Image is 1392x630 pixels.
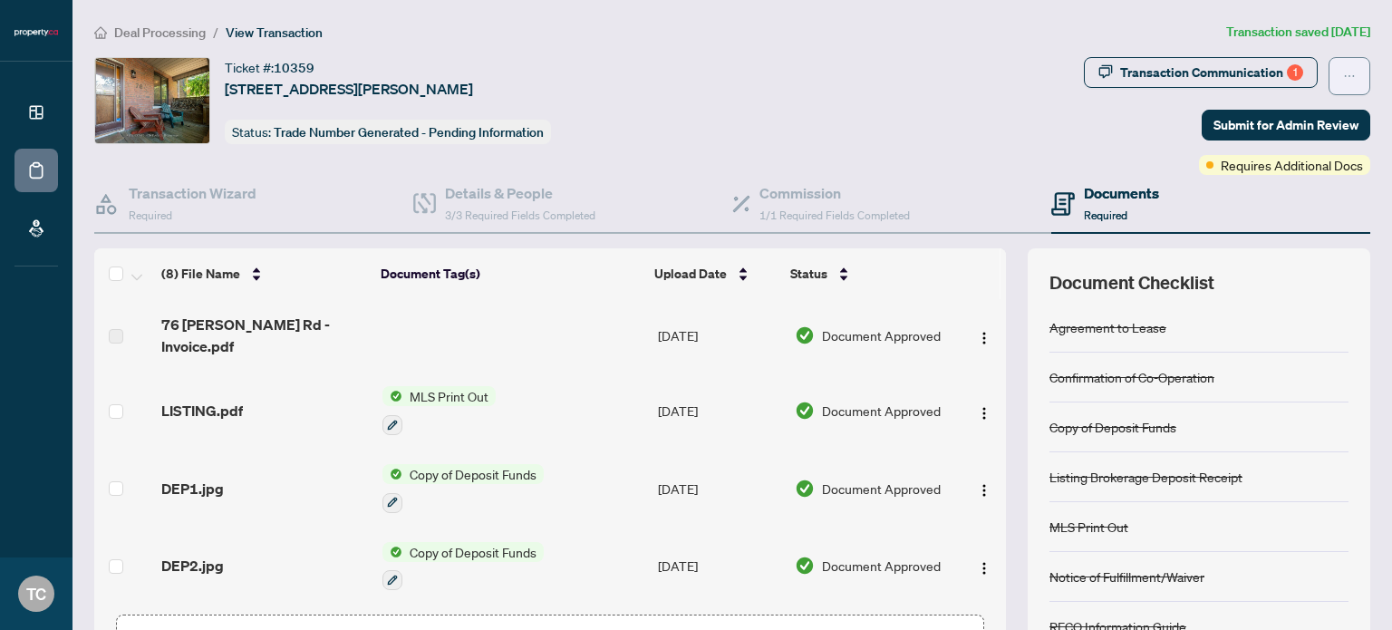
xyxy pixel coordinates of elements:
button: Logo [970,321,999,350]
span: Required [1084,208,1127,222]
button: Submit for Admin Review [1202,110,1370,141]
td: [DATE] [651,450,788,528]
span: Document Approved [822,556,941,576]
img: logo [14,27,58,38]
button: Logo [970,396,999,425]
h4: Transaction Wizard [129,182,256,204]
td: [DATE] [651,372,788,450]
span: Document Approved [822,479,941,499]
img: Document Status [795,325,815,345]
span: [STREET_ADDRESS][PERSON_NAME] [225,78,473,100]
span: Copy of Deposit Funds [402,464,544,484]
span: home [94,26,107,39]
span: Upload Date [654,264,727,284]
th: Upload Date [647,248,782,299]
span: Document Approved [822,401,941,421]
h4: Details & People [445,182,595,204]
div: Agreement to Lease [1049,317,1166,337]
div: 1 [1287,64,1303,81]
img: Logo [977,561,991,576]
span: Copy of Deposit Funds [402,542,544,562]
button: Open asap [1319,567,1374,621]
span: Submit for Admin Review [1213,111,1358,140]
span: Requires Additional Docs [1221,155,1363,175]
span: Status [790,264,827,284]
div: Notice of Fulfillment/Waiver [1049,567,1204,586]
th: Document Tag(s) [373,248,648,299]
td: [DATE] [651,528,788,606]
div: Transaction Communication [1120,58,1303,87]
td: [DATE] [651,299,788,372]
button: Status IconCopy of Deposit Funds [382,542,544,591]
span: 3/3 Required Fields Completed [445,208,595,222]
img: Logo [977,483,991,498]
img: Logo [977,331,991,345]
img: Document Status [795,401,815,421]
span: 1/1 Required Fields Completed [759,208,910,222]
button: Transaction Communication1 [1084,57,1318,88]
div: MLS Print Out [1049,517,1128,537]
span: Required [129,208,172,222]
img: Status Icon [382,542,402,562]
span: 10359 [274,60,314,76]
div: Status: [225,120,551,144]
th: Status [783,248,952,299]
span: Document Checklist [1049,270,1214,296]
img: Logo [977,406,991,421]
img: Document Status [795,556,815,576]
img: Status Icon [382,386,402,406]
div: Listing Brokerage Deposit Receipt [1049,467,1242,487]
span: Document Approved [822,325,941,345]
article: Transaction saved [DATE] [1226,22,1370,43]
button: Logo [970,551,999,580]
span: View Transaction [226,24,323,41]
li: / [213,22,218,43]
span: LISTING.pdf [161,400,243,422]
div: Confirmation of Co-Operation [1049,367,1214,387]
span: Deal Processing [114,24,206,41]
div: Copy of Deposit Funds [1049,417,1176,437]
img: Document Status [795,479,815,499]
span: MLS Print Out [402,386,496,406]
span: DEP1.jpg [161,478,224,499]
span: DEP2.jpg [161,555,224,577]
span: 76 [PERSON_NAME] Rd - Invoice.pdf [161,314,367,357]
button: Logo [970,474,999,503]
span: (8) File Name [161,264,240,284]
button: Status IconCopy of Deposit Funds [382,464,544,513]
button: Status IconMLS Print Out [382,386,496,435]
span: ellipsis [1343,70,1356,82]
span: TC [26,581,46,606]
span: Trade Number Generated - Pending Information [274,124,544,141]
h4: Commission [759,182,910,204]
div: Ticket #: [225,57,314,78]
img: IMG-E12354708_1.jpg [95,58,209,143]
th: (8) File Name [154,248,373,299]
h4: Documents [1084,182,1159,204]
img: Status Icon [382,464,402,484]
